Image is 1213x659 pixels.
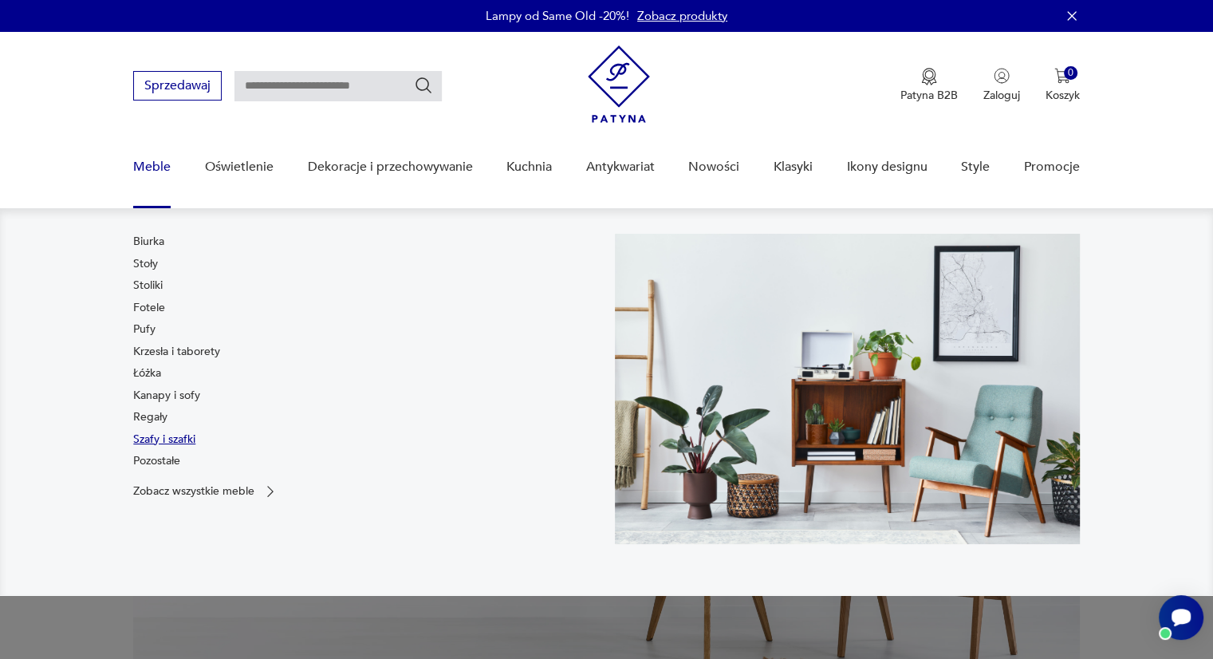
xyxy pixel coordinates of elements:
[133,71,222,101] button: Sprzedawaj
[615,234,1080,544] img: 969d9116629659dbb0bd4e745da535dc.jpg
[133,300,165,316] a: Fotele
[846,136,927,198] a: Ikony designu
[1046,88,1080,103] p: Koszyk
[900,68,958,103] button: Patyna B2B
[133,483,278,499] a: Zobacz wszystkie meble
[205,136,274,198] a: Oświetlenie
[1024,136,1080,198] a: Promocje
[133,432,195,448] a: Szafy i szafki
[1046,68,1080,103] button: 0Koszyk
[1064,66,1077,80] div: 0
[983,68,1020,103] button: Zaloguj
[133,388,200,404] a: Kanapy i sofy
[637,8,727,24] a: Zobacz produkty
[983,88,1020,103] p: Zaloguj
[586,136,655,198] a: Antykwariat
[133,136,171,198] a: Meble
[1159,595,1203,640] iframe: Smartsupp widget button
[133,234,164,250] a: Biurka
[506,136,552,198] a: Kuchnia
[900,68,958,103] a: Ikona medaluPatyna B2B
[588,45,650,123] img: Patyna - sklep z meblami i dekoracjami vintage
[133,322,156,337] a: Pufy
[133,81,222,93] a: Sprzedawaj
[994,68,1010,84] img: Ikonka użytkownika
[921,68,937,85] img: Ikona medalu
[133,486,254,496] p: Zobacz wszystkie meble
[133,278,163,294] a: Stoliki
[307,136,472,198] a: Dekoracje i przechowywanie
[486,8,629,24] p: Lampy od Same Old -20%!
[133,256,158,272] a: Stoły
[133,453,180,469] a: Pozostałe
[133,409,167,425] a: Regały
[688,136,739,198] a: Nowości
[414,76,433,95] button: Szukaj
[900,88,958,103] p: Patyna B2B
[133,365,161,381] a: Łóżka
[961,136,990,198] a: Style
[133,344,220,360] a: Krzesła i taborety
[1054,68,1070,84] img: Ikona koszyka
[774,136,813,198] a: Klasyki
